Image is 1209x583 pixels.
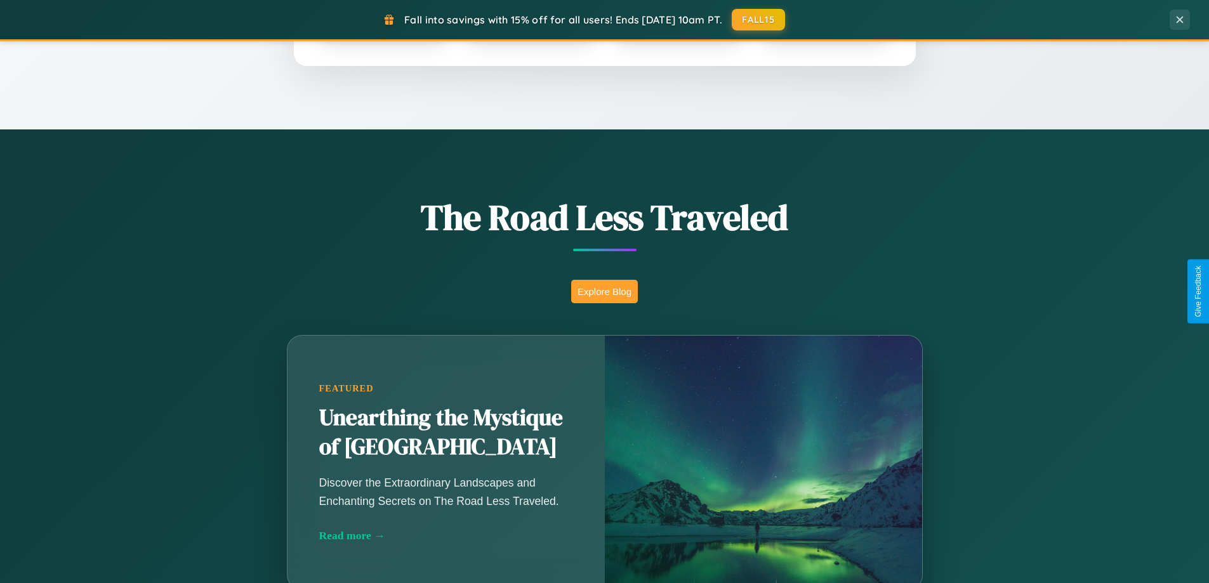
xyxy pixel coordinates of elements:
button: FALL15 [732,9,785,30]
h2: Unearthing the Mystique of [GEOGRAPHIC_DATA] [319,403,573,462]
p: Discover the Extraordinary Landscapes and Enchanting Secrets on The Road Less Traveled. [319,474,573,509]
div: Featured [319,383,573,394]
span: Fall into savings with 15% off for all users! Ends [DATE] 10am PT. [404,13,722,26]
div: Read more → [319,529,573,542]
h1: The Road Less Traveled [224,193,986,242]
button: Explore Blog [571,280,638,303]
div: Give Feedback [1194,266,1203,317]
